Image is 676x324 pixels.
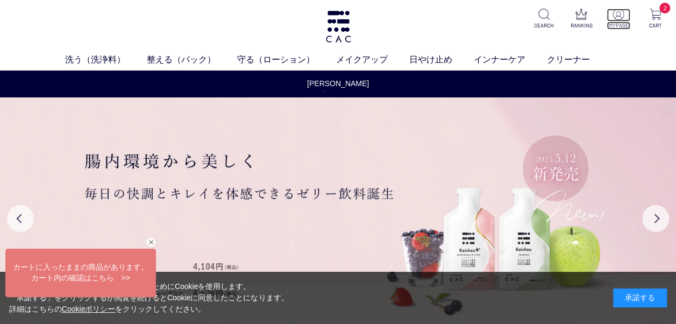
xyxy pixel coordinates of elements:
[324,11,352,43] img: logo
[547,53,611,66] a: クリーナー
[474,53,547,66] a: インナーケア
[147,53,237,66] a: 整える（パック）
[409,53,474,66] a: 日やけ止め
[65,53,147,66] a: 洗う（洗浄料）
[659,3,670,13] span: 2
[237,53,336,66] a: 守る（ローション）
[644,9,667,30] a: 2 CART
[613,288,667,307] div: 承諾する
[642,205,669,232] button: Next
[607,22,630,30] p: MYPAGE
[570,9,593,30] a: RANKING
[532,22,556,30] p: SEARCH
[304,78,372,101] a: [PERSON_NAME]休業のお知らせ
[644,22,667,30] p: CART
[7,205,34,232] button: Previous
[336,53,409,66] a: メイクアップ
[62,305,116,313] a: Cookieポリシー
[570,22,593,30] p: RANKING
[532,9,556,30] a: SEARCH
[607,9,630,30] a: MYPAGE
